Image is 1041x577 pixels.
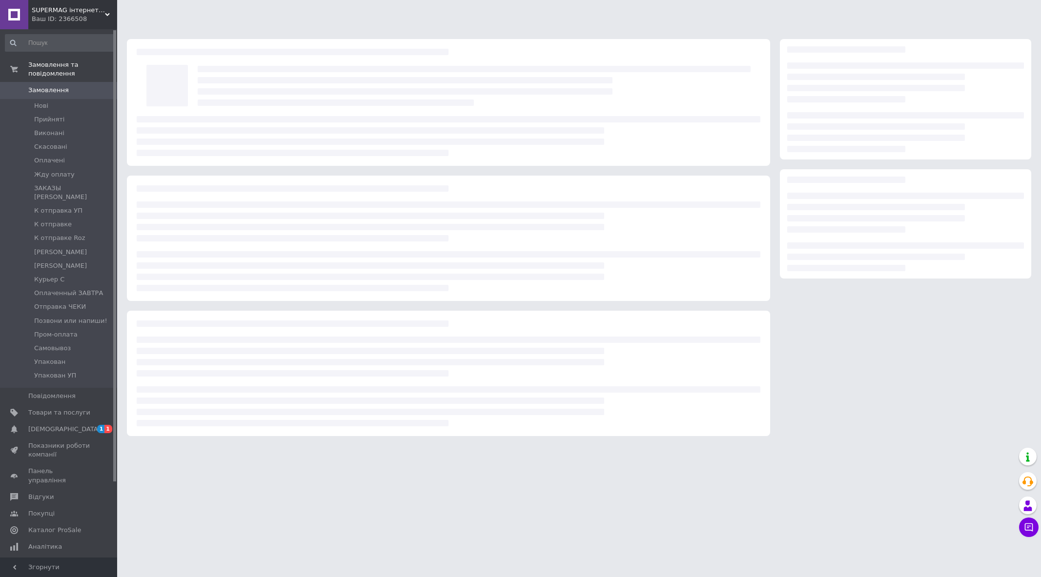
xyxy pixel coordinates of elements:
[34,101,48,110] span: Нові
[28,526,81,535] span: Каталог ProSale
[34,358,65,366] span: Упакован
[28,60,117,78] span: Замовлення та повідомлення
[28,542,62,551] span: Аналітика
[34,275,64,284] span: Курьер С
[34,156,65,165] span: Оплачені
[34,234,85,242] span: К отправке Roz
[34,206,82,215] span: К отправка УП
[34,330,78,339] span: Пром-оплата
[28,467,90,484] span: Панель управління
[34,129,64,138] span: Виконані
[5,34,115,52] input: Пошук
[34,344,71,353] span: Самовывоз
[32,15,117,23] div: Ваш ID: 2366508
[34,170,75,179] span: Жду оплату
[34,248,87,257] span: [PERSON_NAME]
[28,493,54,501] span: Відгуки
[28,441,90,459] span: Показники роботи компанії
[32,6,105,15] span: SUPERMAG інтернет магазин
[28,425,101,434] span: [DEMOGRAPHIC_DATA]
[28,509,55,518] span: Покупці
[34,261,87,270] span: [PERSON_NAME]
[1019,517,1039,537] button: Чат з покупцем
[28,408,90,417] span: Товари та послуги
[34,317,107,325] span: Позвони или напиши!
[34,115,64,124] span: Прийняті
[34,371,76,380] span: Упакован УП
[28,86,69,95] span: Замовлення
[104,425,112,433] span: 1
[34,184,114,201] span: ЗАКАЗЫ [PERSON_NAME]
[28,392,76,400] span: Повідомлення
[34,302,86,311] span: Отправка ЧЕКИ
[34,220,72,229] span: К отправке
[34,142,67,151] span: Скасовані
[97,425,105,433] span: 1
[34,289,103,298] span: Оплаченный ЗАВТРА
